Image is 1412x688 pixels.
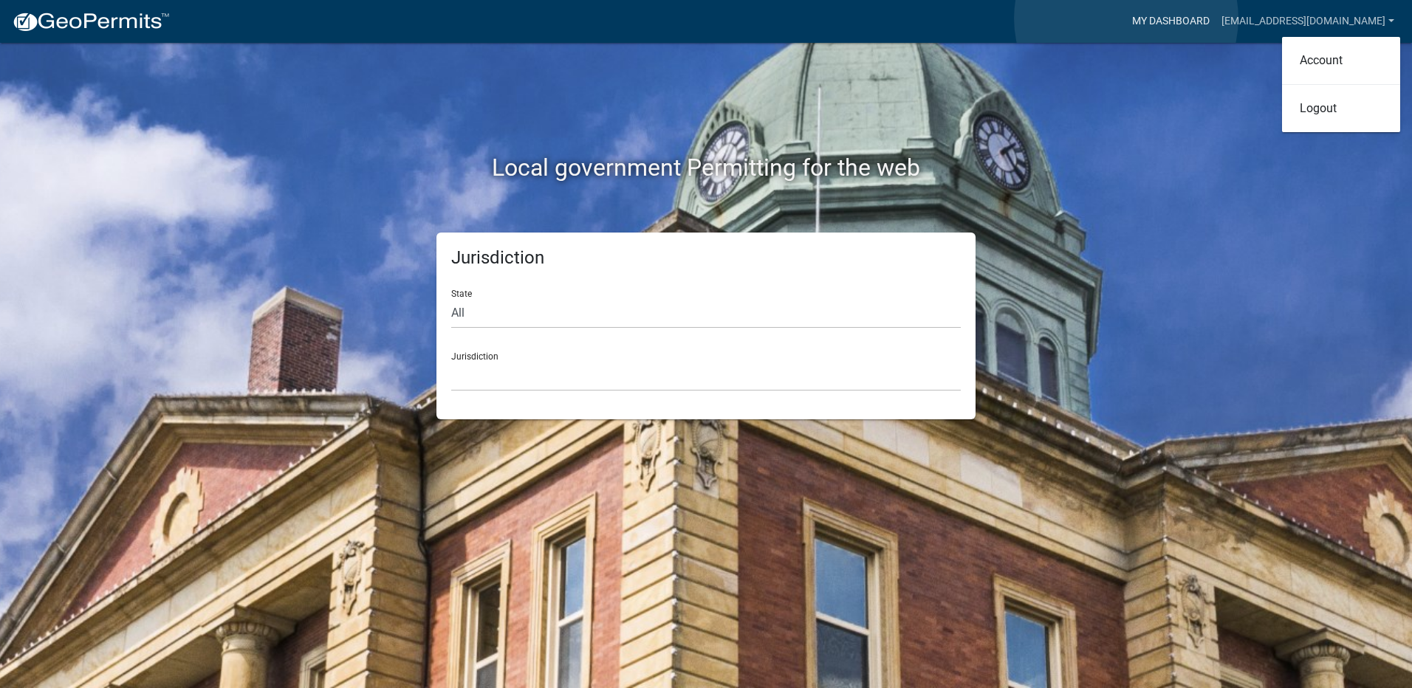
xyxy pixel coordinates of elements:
[1282,43,1400,78] a: Account
[1216,7,1400,35] a: [EMAIL_ADDRESS][DOMAIN_NAME]
[1126,7,1216,35] a: My Dashboard
[296,154,1116,182] h2: Local government Permitting for the web
[451,247,961,269] h5: Jurisdiction
[1282,37,1400,132] div: [EMAIL_ADDRESS][DOMAIN_NAME]
[1282,91,1400,126] a: Logout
